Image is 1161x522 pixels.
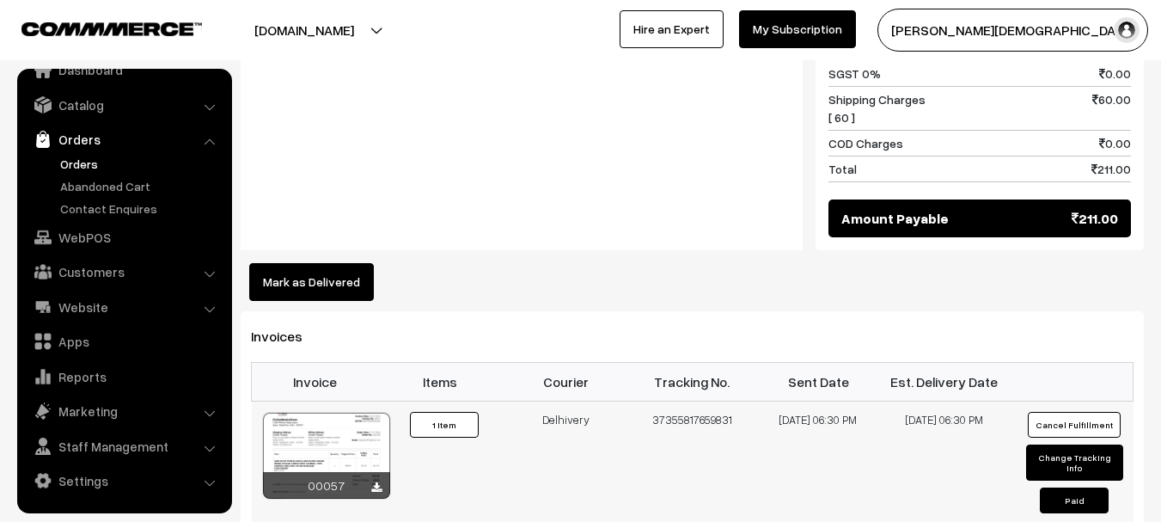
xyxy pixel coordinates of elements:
a: Hire an Expert [620,10,724,48]
button: Change Tracking Info [1026,445,1123,481]
th: Sent Date [755,363,882,401]
a: COMMMERCE [21,17,172,38]
span: SGST 0% [828,64,881,83]
span: 211.00 [1091,160,1131,178]
span: 60.00 [1092,90,1131,126]
button: Paid [1040,488,1109,513]
a: My Subscription [739,10,856,48]
a: Apps [21,326,226,357]
th: Est. Delivery Date [881,363,1007,401]
button: 1 Item [410,412,479,438]
span: Total [828,160,857,178]
button: Mark as Delivered [249,263,374,301]
a: Website [21,292,226,322]
span: COD Charges [828,134,903,152]
span: Amount Payable [841,208,949,229]
button: Cancel Fulfillment [1028,412,1121,438]
a: Dashboard [21,54,226,85]
button: [DOMAIN_NAME] [194,9,414,52]
div: 00057 [263,472,390,499]
span: 0.00 [1099,64,1131,83]
a: Settings [21,465,226,496]
a: Orders [56,155,226,173]
th: Tracking No. [629,363,755,401]
a: Reports [21,361,226,392]
a: WebPOS [21,222,226,253]
th: Invoice [252,363,378,401]
th: Items [377,363,504,401]
a: Customers [21,256,226,287]
button: [PERSON_NAME][DEMOGRAPHIC_DATA] [877,9,1148,52]
a: Catalog [21,89,226,120]
th: Courier [504,363,630,401]
a: Marketing [21,396,226,427]
a: Orders [21,124,226,155]
a: Contact Enquires [56,200,226,218]
a: Abandoned Cart [56,177,226,195]
span: Invoices [251,328,323,345]
span: Shipping Charges [ 60 ] [828,90,926,126]
a: Staff Management [21,431,226,462]
span: 0.00 [1099,134,1131,152]
span: 211.00 [1072,208,1118,229]
img: COMMMERCE [21,22,202,35]
img: user [1114,17,1140,43]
